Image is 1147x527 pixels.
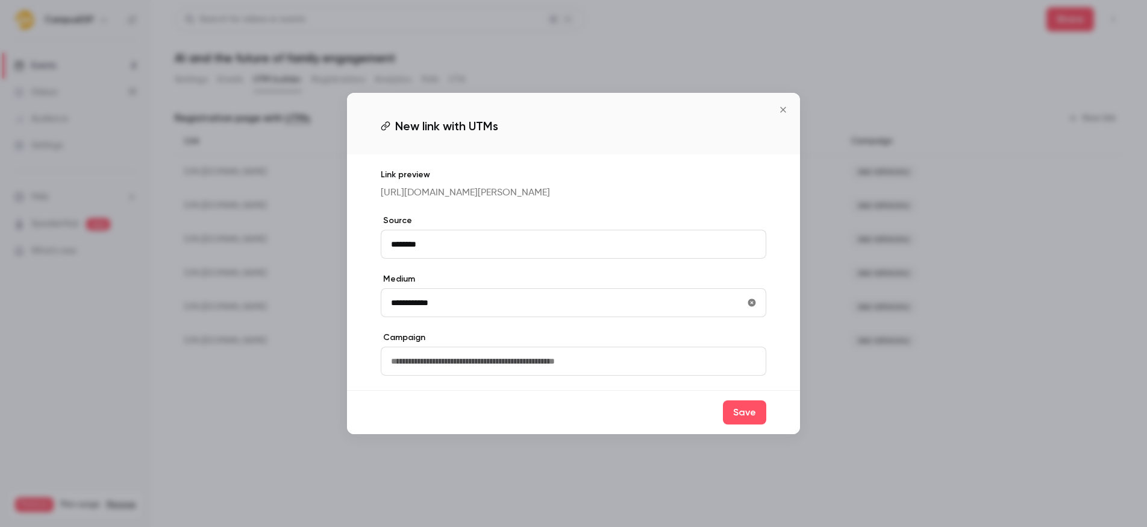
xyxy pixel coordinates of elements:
p: [URL][DOMAIN_NAME][PERSON_NAME] [381,186,766,200]
p: Link preview [381,169,766,181]
label: Source [381,215,766,227]
button: Save [723,400,766,424]
label: Campaign [381,332,766,344]
button: Close [771,98,795,122]
span: New link with UTMs [395,117,498,135]
button: utmMedium [742,293,761,312]
label: Medium [381,273,766,285]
